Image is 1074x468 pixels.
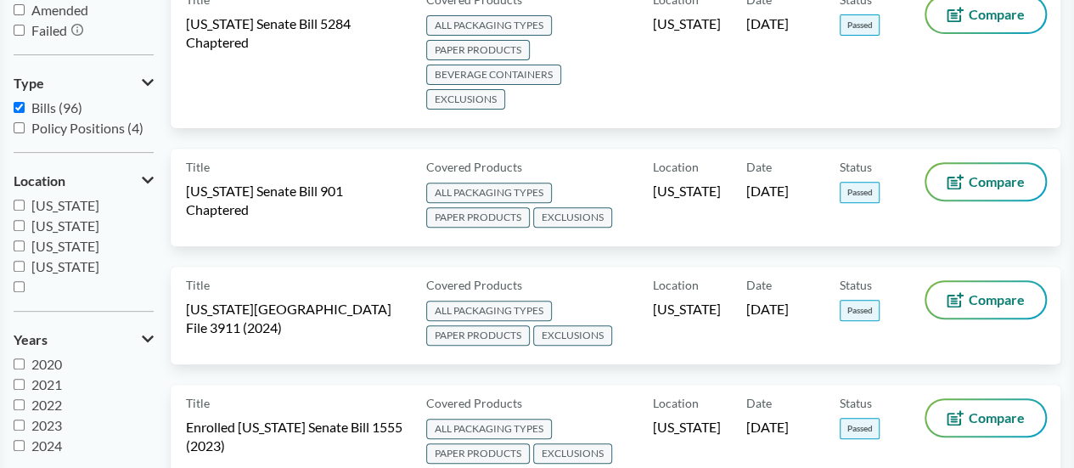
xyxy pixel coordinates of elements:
[14,76,44,91] span: Type
[653,300,721,319] span: [US_STATE]
[14,332,48,347] span: Years
[14,173,65,189] span: Location
[746,158,772,176] span: Date
[926,282,1045,318] button: Compare
[14,240,25,251] input: [US_STATE]
[186,300,406,337] span: [US_STATE][GEOGRAPHIC_DATA] File 3911 (2024)
[14,25,25,36] input: Failed
[426,325,530,346] span: PAPER PRODUCTS
[14,166,154,195] button: Location
[186,418,406,455] span: Enrolled [US_STATE] Senate Bill 1555 (2023)
[426,301,552,321] span: ALL PACKAGING TYPES
[14,420,25,431] input: 2023
[31,258,99,274] span: [US_STATE]
[840,394,872,412] span: Status
[426,276,522,294] span: Covered Products
[840,158,872,176] span: Status
[31,397,62,413] span: 2022
[14,261,25,272] input: [US_STATE]
[31,376,62,392] span: 2021
[653,14,721,33] span: [US_STATE]
[426,158,522,176] span: Covered Products
[31,417,62,433] span: 2023
[31,437,62,454] span: 2024
[533,207,612,228] span: EXCLUSIONS
[426,15,552,36] span: ALL PACKAGING TYPES
[653,276,699,294] span: Location
[31,120,143,136] span: Policy Positions (4)
[653,158,699,176] span: Location
[746,300,789,319] span: [DATE]
[426,394,522,412] span: Covered Products
[31,22,67,38] span: Failed
[746,14,789,33] span: [DATE]
[746,182,789,200] span: [DATE]
[14,281,25,292] input: [GEOGRAPHIC_DATA]
[840,182,880,203] span: Passed
[746,276,772,294] span: Date
[14,379,25,390] input: 2021
[840,14,880,36] span: Passed
[926,164,1045,200] button: Compare
[426,207,530,228] span: PAPER PRODUCTS
[533,325,612,346] span: EXCLUSIONS
[426,40,530,60] span: PAPER PRODUCTS
[14,4,25,15] input: Amended
[969,175,1025,189] span: Compare
[426,89,505,110] span: EXCLUSIONS
[969,293,1025,307] span: Compare
[31,197,99,213] span: [US_STATE]
[14,220,25,231] input: [US_STATE]
[14,399,25,410] input: 2022
[653,182,721,200] span: [US_STATE]
[14,122,25,133] input: Policy Positions (4)
[14,358,25,369] input: 2020
[969,411,1025,425] span: Compare
[14,325,154,354] button: Years
[14,102,25,113] input: Bills (96)
[14,440,25,451] input: 2024
[14,69,154,98] button: Type
[31,238,99,254] span: [US_STATE]
[653,394,699,412] span: Location
[426,419,552,439] span: ALL PACKAGING TYPES
[426,443,530,464] span: PAPER PRODUCTS
[31,99,82,116] span: Bills (96)
[186,14,406,52] span: [US_STATE] Senate Bill 5284 Chaptered
[186,394,210,412] span: Title
[926,400,1045,436] button: Compare
[840,418,880,439] span: Passed
[14,200,25,211] input: [US_STATE]
[186,182,406,219] span: [US_STATE] Senate Bill 901 Chaptered
[31,2,88,18] span: Amended
[746,394,772,412] span: Date
[653,418,721,437] span: [US_STATE]
[840,300,880,321] span: Passed
[31,217,99,234] span: [US_STATE]
[186,276,210,294] span: Title
[969,8,1025,21] span: Compare
[533,443,612,464] span: EXCLUSIONS
[186,158,210,176] span: Title
[746,418,789,437] span: [DATE]
[426,65,561,85] span: BEVERAGE CONTAINERS
[31,356,62,372] span: 2020
[840,276,872,294] span: Status
[426,183,552,203] span: ALL PACKAGING TYPES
